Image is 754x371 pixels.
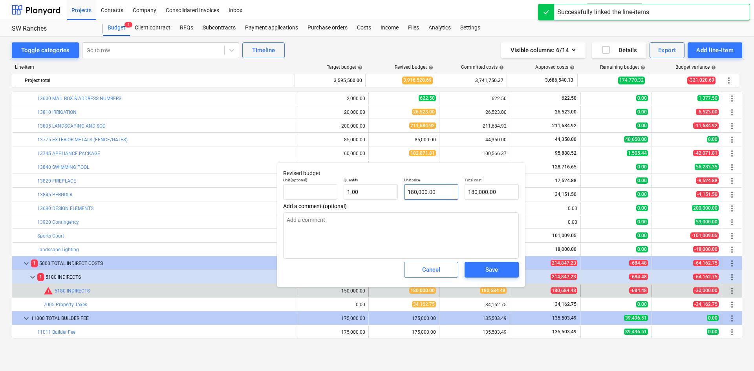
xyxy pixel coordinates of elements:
div: Add line-item [696,45,734,55]
span: 0.00 [636,246,648,252]
div: 5180 INDIRECTS [37,271,295,283]
span: 102,071.81 [409,150,436,156]
span: 40,650.00 [624,136,648,143]
a: Costs [352,20,376,36]
div: Budget variance [675,64,716,70]
div: Settings [456,20,485,36]
a: Client contract [130,20,175,36]
a: 13600 MAIL BOX & ADDRESS NUMBERS [37,96,121,101]
span: 211,684.92 [551,123,577,128]
span: 211,684.92 [409,122,436,129]
span: 18,000.00 [554,247,577,252]
span: 0.00 [636,95,648,101]
span: 39,496.51 [624,315,648,321]
div: Export [658,45,676,55]
span: Committed costs exceed revised budget [44,286,53,296]
span: 0.00 [636,122,648,129]
a: 13840 SWIMMING POOL [37,164,89,170]
div: 2,000.00 [347,96,365,101]
button: Export [650,42,685,58]
span: help [639,65,645,70]
span: 622.50 [419,95,436,101]
div: 135,503.49 [443,316,507,321]
span: 180,684.48 [480,287,507,294]
span: 214,847.23 [551,260,577,266]
span: 0.00 [636,164,648,170]
div: Successfully linked the line-items [557,7,649,17]
a: 5180 INDIRECTS [55,288,90,294]
div: Project total [25,74,291,87]
p: Revised budget [283,169,519,177]
div: Revised budget [395,64,433,70]
button: Timeline [242,42,285,58]
span: help [356,65,362,70]
div: 0.00 [356,302,365,307]
p: Unit price [404,177,458,184]
span: keyboard_arrow_down [22,259,31,268]
span: 56,283.35 [695,164,719,170]
a: Analytics [424,20,456,36]
a: 13775 EXTERIOR METALS (FENCE/GATES) [37,137,128,143]
div: 5000 TOTAL INDIRECT COSTS [31,257,295,270]
a: Budget1 [103,20,130,36]
span: -101,009.05 [690,232,719,239]
span: 0.00 [707,136,719,143]
span: 0.00 [636,219,648,225]
div: 211,684.92 [443,123,507,129]
span: 180,684.48 [551,287,577,294]
span: keyboard_arrow_down [22,314,31,323]
div: Visible columns : 6/14 [511,45,576,55]
button: Save [465,262,519,278]
a: 13920 Contingency [37,219,79,225]
span: 0.00 [636,205,648,211]
span: 44,350.00 [554,137,577,142]
a: 13805 LANDSCAPING AND SOD [37,123,106,129]
span: 3,916,520.69 [402,77,433,84]
div: 11000 TOTAL BUILDER FEE [31,312,295,325]
span: -34,162.75 [693,301,719,307]
div: Save [485,265,498,275]
span: 135,503.49 [551,329,577,334]
span: 17,524.88 [554,178,577,183]
span: More actions [727,176,737,186]
a: 11011 Builder Fee [37,329,75,335]
span: -11,684.92 [693,122,719,129]
a: Purchase orders [303,20,352,36]
div: Line-item [12,64,295,70]
span: 39,496.51 [624,329,648,335]
a: Payment applications [240,20,303,36]
span: More actions [727,286,737,296]
div: 622.50 [443,96,507,101]
span: More actions [727,149,737,158]
span: -684.48 [629,274,648,280]
span: 174,770.32 [618,77,645,84]
span: 0.00 [636,177,648,184]
span: help [427,65,433,70]
div: 100,566.37 [443,151,507,156]
div: 3,741,750.37 [439,74,503,87]
a: 13745 APPLIANCE PACKAGE [37,151,100,156]
span: -30,000.00 [693,287,719,294]
span: 135,503.49 [551,315,577,321]
span: 200,000.00 [692,205,719,211]
a: 13810 IRRIGATION [37,110,77,115]
span: More actions [727,327,737,337]
span: More actions [727,163,737,172]
div: Details [601,45,637,55]
span: -18,000.00 [693,246,719,252]
a: Income [376,20,403,36]
div: 150,000.00 [341,288,365,294]
button: Add line-item [688,42,742,58]
span: More actions [727,108,737,117]
div: 175,000.00 [412,329,436,335]
span: More actions [727,272,737,282]
div: Toggle categories [21,45,70,55]
a: 7005 Property Taxes [44,302,87,307]
span: 3,686,540.13 [544,77,574,84]
div: 175,000.00 [341,329,365,335]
